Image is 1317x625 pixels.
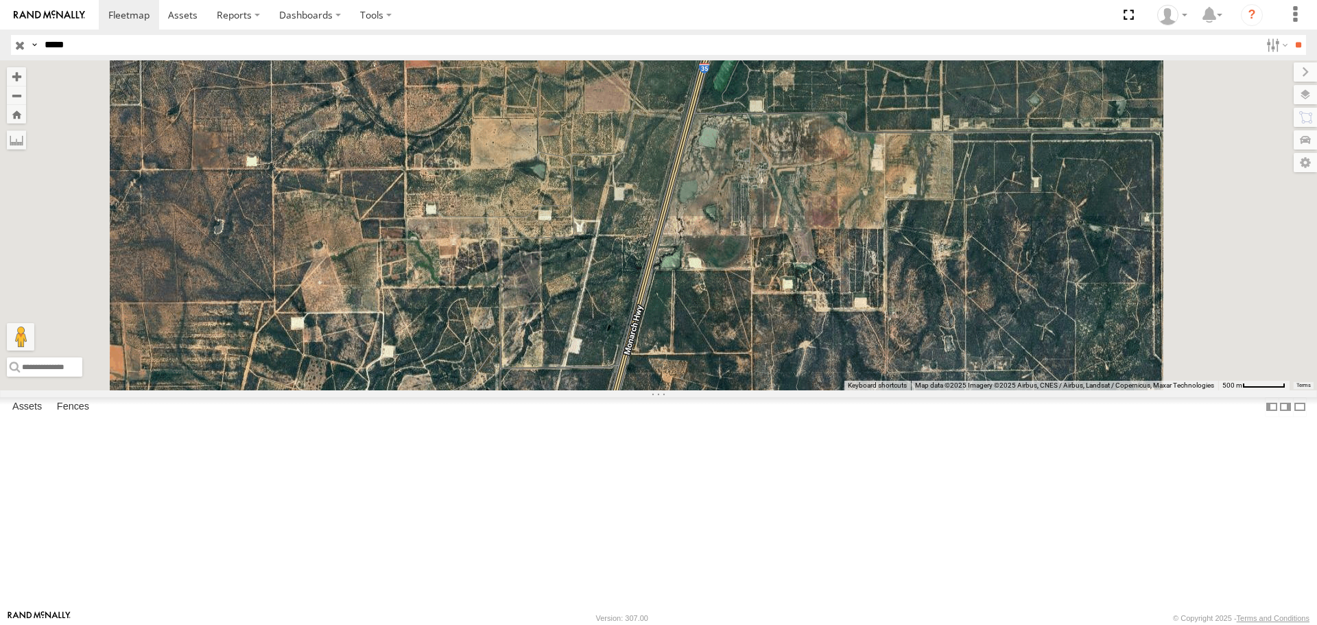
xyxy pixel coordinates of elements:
button: Zoom out [7,86,26,105]
i: ? [1241,4,1263,26]
label: Search Filter Options [1261,35,1290,55]
label: Search Query [29,35,40,55]
a: Terms and Conditions [1237,614,1309,622]
button: Drag Pegman onto the map to open Street View [7,323,34,351]
label: Dock Summary Table to the Left [1265,397,1279,417]
span: Map data ©2025 Imagery ©2025 Airbus, CNES / Airbus, Landsat / Copernicus, Maxar Technologies [915,381,1214,389]
button: Keyboard shortcuts [848,381,907,390]
a: Visit our Website [8,611,71,625]
label: Fences [50,398,96,417]
button: Map Scale: 500 m per 59 pixels [1218,381,1290,390]
div: Aurora Salinas [1152,5,1192,25]
span: 500 m [1222,381,1242,389]
label: Measure [7,130,26,150]
div: © Copyright 2025 - [1173,614,1309,622]
a: Terms (opens in new tab) [1296,382,1311,388]
div: Version: 307.00 [596,614,648,622]
label: Map Settings [1294,153,1317,172]
label: Dock Summary Table to the Right [1279,397,1292,417]
button: Zoom in [7,67,26,86]
img: rand-logo.svg [14,10,85,20]
label: Assets [5,398,49,417]
button: Zoom Home [7,105,26,123]
label: Hide Summary Table [1293,397,1307,417]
